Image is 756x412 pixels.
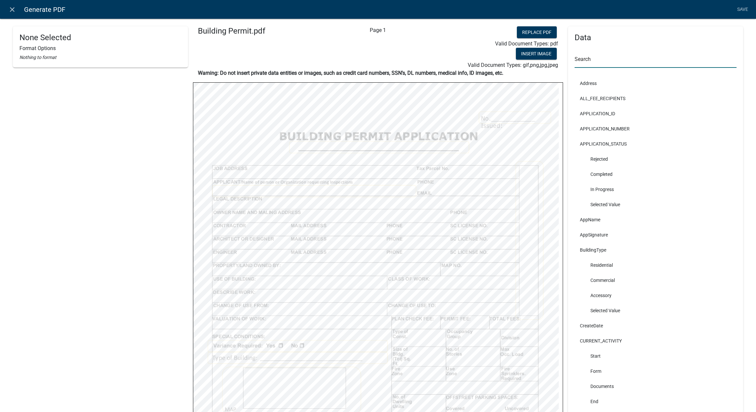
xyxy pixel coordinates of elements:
[575,197,737,212] li: Selected Value
[734,3,751,16] a: Save
[575,394,737,409] li: End
[575,258,737,273] li: Residential
[575,91,737,106] li: ALL_FEE_RECIPIENTS
[370,27,386,33] span: Page 1
[575,242,737,258] li: BuildingType
[575,106,737,121] li: APPLICATION_ID
[575,33,737,42] h4: Data
[517,26,557,38] button: Replace PDF
[575,348,737,364] li: Start
[575,318,737,333] li: CreateDate
[575,167,737,182] li: Completed
[8,6,16,14] i: close
[24,3,65,16] span: Generate PDF
[516,48,557,60] button: Insert Image
[495,41,558,47] span: Valid Document Types: pdf
[575,288,737,303] li: Accessory
[19,45,181,51] h6: Format Options
[575,303,737,318] li: Selected Value
[575,212,737,227] li: AppName
[575,76,737,91] li: Address
[19,55,56,60] i: Nothing to format
[575,227,737,242] li: AppSignature
[575,151,737,167] li: Rejected
[575,121,737,136] li: APPLICATION_NUMBER
[198,26,311,36] h4: Building Permit.pdf
[468,62,558,68] span: Valid Document Types: gif,png,jpg,jpeg
[575,333,737,348] li: CURRENT_ACTIVITY
[575,273,737,288] li: Commercial
[575,364,737,379] li: Form
[19,33,181,42] h4: None Selected
[198,69,558,77] p: Warning: Do not insert private data entities or images, such as credit card numbers, SSN’s, DL nu...
[575,136,737,151] li: APPLICATION_STATUS
[575,379,737,394] li: Documents
[575,182,737,197] li: In Progress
